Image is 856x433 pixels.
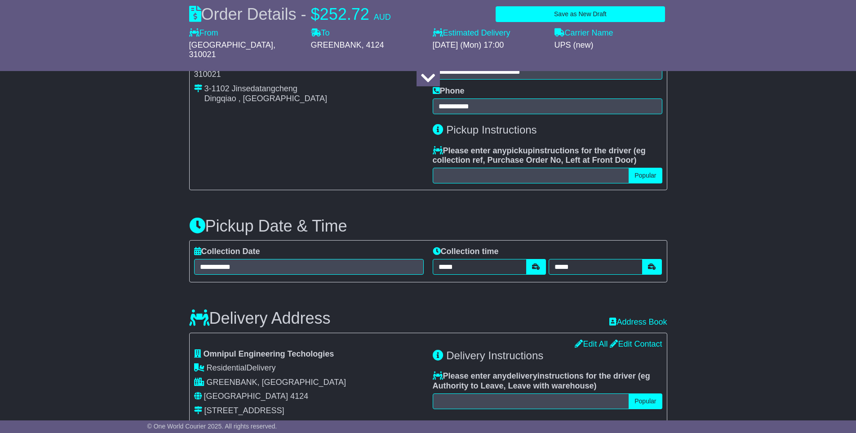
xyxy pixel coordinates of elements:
span: $ [311,5,320,23]
span: , 4124 [362,40,384,49]
span: eg collection ref, Purchase Order No, Left at Front Door [433,146,646,165]
span: GREENBANK, [GEOGRAPHIC_DATA] [207,378,346,387]
button: Popular [629,168,662,183]
div: [DATE] (Mon) 17:00 [433,40,546,50]
a: Edit Contact [610,339,662,348]
button: Popular [629,393,662,409]
label: Carrier Name [554,28,613,38]
span: GREENBANK [311,40,362,49]
div: Dingqiao , [GEOGRAPHIC_DATA] [204,94,327,104]
span: Omnipul Engineering Techologies [204,349,334,358]
div: UPS (new) [554,40,667,50]
div: Delivery [194,363,424,373]
span: Delivery Instructions [446,349,543,362]
span: 310021 [194,70,221,79]
label: To [311,28,330,38]
h3: Pickup Date & Time [189,217,667,235]
span: Residential [207,363,247,372]
a: Address Book [609,317,667,326]
label: Collection time [433,247,499,257]
label: Phone [433,86,465,96]
button: Save as New Draft [496,6,665,22]
span: [GEOGRAPHIC_DATA] [189,40,273,49]
div: Order Details - [189,4,391,24]
span: AUD [374,13,391,22]
span: 4124 [290,392,308,401]
a: Edit All [575,339,608,348]
span: , 310021 [189,40,275,59]
label: Collection Date [194,247,260,257]
span: © One World Courier 2025. All rights reserved. [147,423,277,430]
span: [GEOGRAPHIC_DATA] [204,392,288,401]
span: eg Authority to Leave, Leave with warehouse [433,371,650,390]
div: 3-1102 Jinsedatangcheng [204,84,327,94]
span: Pickup Instructions [446,124,537,136]
label: From [189,28,218,38]
span: 252.72 [320,5,369,23]
div: [STREET_ADDRESS] [204,406,284,416]
label: Estimated Delivery [433,28,546,38]
label: Please enter any instructions for the driver ( ) [433,371,662,391]
h3: Delivery Address [189,309,331,327]
span: pickup [507,146,533,155]
span: delivery [507,371,537,380]
label: Please enter any instructions for the driver ( ) [433,146,662,165]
